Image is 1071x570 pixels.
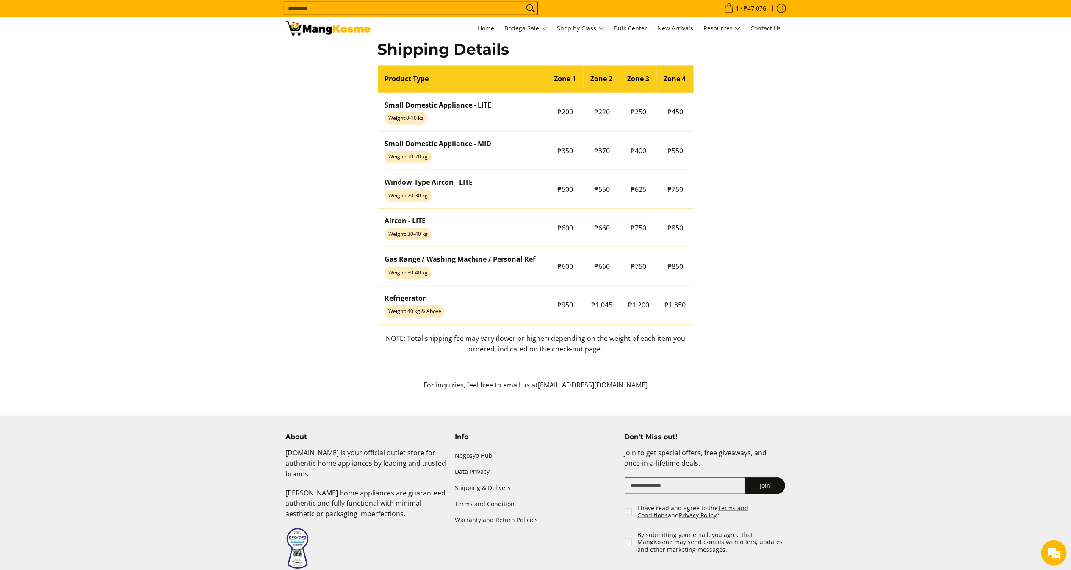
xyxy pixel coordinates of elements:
[286,488,447,528] p: [PERSON_NAME] home appliances are guaranteed authentic and fully functional with minimal aestheti...
[679,511,717,519] a: Privacy Policy
[554,74,576,83] strong: Zone 1
[631,262,647,271] span: ₱750
[592,300,613,310] span: ₱1,045
[628,300,649,310] span: ₱1,200
[667,262,683,271] span: ₱850
[501,17,551,40] a: Bodega Sale
[377,333,694,363] p: NOTE: Total shipping fee may vary (lower or higher) depending on the weight of each item you orde...
[614,24,648,32] span: Bulk Center
[653,17,698,40] a: New Arrivals
[385,112,427,124] span: Weight 0-10 kg
[631,107,647,116] span: ₱250
[377,380,694,399] p: For inquiries, feel free to email us at
[704,23,741,34] span: Resources
[735,6,741,11] span: 1
[286,528,309,570] img: Data Privacy Seal
[667,146,683,155] span: ₱550
[385,151,432,163] span: Weight: 10-20 kg
[547,209,584,247] td: ₱600
[455,512,616,528] a: Warranty and Return Policies
[379,17,786,40] nav: Main Menu
[745,477,785,494] button: Join
[474,17,499,40] a: Home
[44,47,142,58] div: Chat with us now
[590,74,612,83] strong: Zone 2
[594,146,610,155] span: ₱370
[547,93,584,131] td: ₱200
[385,190,432,202] span: Weight: 20-30 kg
[286,448,447,487] p: [DOMAIN_NAME] is your official outlet store for authentic home appliances by leading and trusted ...
[667,223,683,232] span: ₱850
[286,21,371,36] img: Shipping &amp; Delivery Page l Mang Kosme: Home Appliances Warehouse Sale!
[658,24,694,32] span: New Arrivals
[594,185,610,194] span: ₱550
[700,17,745,40] a: Resources
[664,74,686,83] strong: Zone 4
[385,267,432,279] span: Weight: 30-40 kg
[594,262,610,271] span: ₱660
[747,17,786,40] a: Contact Us
[478,24,495,32] span: Home
[665,300,686,310] span: ₱1,350
[377,40,694,59] h2: Shipping Details
[505,23,547,34] span: Bodega Sale
[553,17,609,40] a: Shop by Class
[637,504,786,519] label: I have read and agree to the and *
[631,185,647,194] span: ₱625
[743,6,768,11] span: ₱47,076
[286,433,447,441] h4: About
[610,17,652,40] a: Bulk Center
[455,464,616,480] a: Data Privacy
[538,380,648,390] span: [EMAIL_ADDRESS][DOMAIN_NAME]
[455,448,616,464] a: Negosyo Hub
[385,305,445,317] span: Weight: 40 kg & Above
[385,255,535,264] strong: Gas Range / Washing Machine / Personal Ref
[385,177,473,187] strong: Window-Type Aircon - LITE
[385,216,426,225] strong: Aircon - LITE
[624,433,785,441] h4: Don't Miss out!
[631,223,647,232] span: ₱750
[49,107,117,192] span: We're online!
[385,74,429,83] strong: Product Type
[385,139,491,148] strong: Small Domestic Appliance - MID
[385,293,426,303] strong: Refrigerator
[637,531,786,553] label: By submitting your email, you agree that MangKosme may send e-mails with offers, updates and othe...
[4,231,161,261] textarea: Type your message and hit 'Enter'
[558,146,573,155] span: ₱350
[557,23,604,34] span: Shop by Class
[524,2,537,15] button: Search
[624,448,785,477] p: Join to get special offers, free giveaways, and once-in-a-lifetime deals.
[631,146,647,155] span: ₱400
[455,496,616,512] a: Terms and Condition
[139,4,159,25] div: Minimize live chat window
[667,107,683,116] span: ₱450
[455,433,616,441] h4: Info
[637,504,748,520] a: Terms and Conditions
[667,185,683,194] span: ₱750
[385,100,491,110] strong: Small Domestic Appliance - LITE
[627,74,649,83] strong: Zone 3
[558,300,573,310] span: ₱950
[594,107,610,116] span: ₱220
[751,24,781,32] span: Contact Us
[722,4,769,13] span: •
[547,170,584,209] td: ₱500
[455,480,616,496] a: Shipping & Delivery
[594,223,610,232] span: ₱660
[385,228,432,240] span: Weight: 30-40 kg
[547,247,584,286] td: ₱600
